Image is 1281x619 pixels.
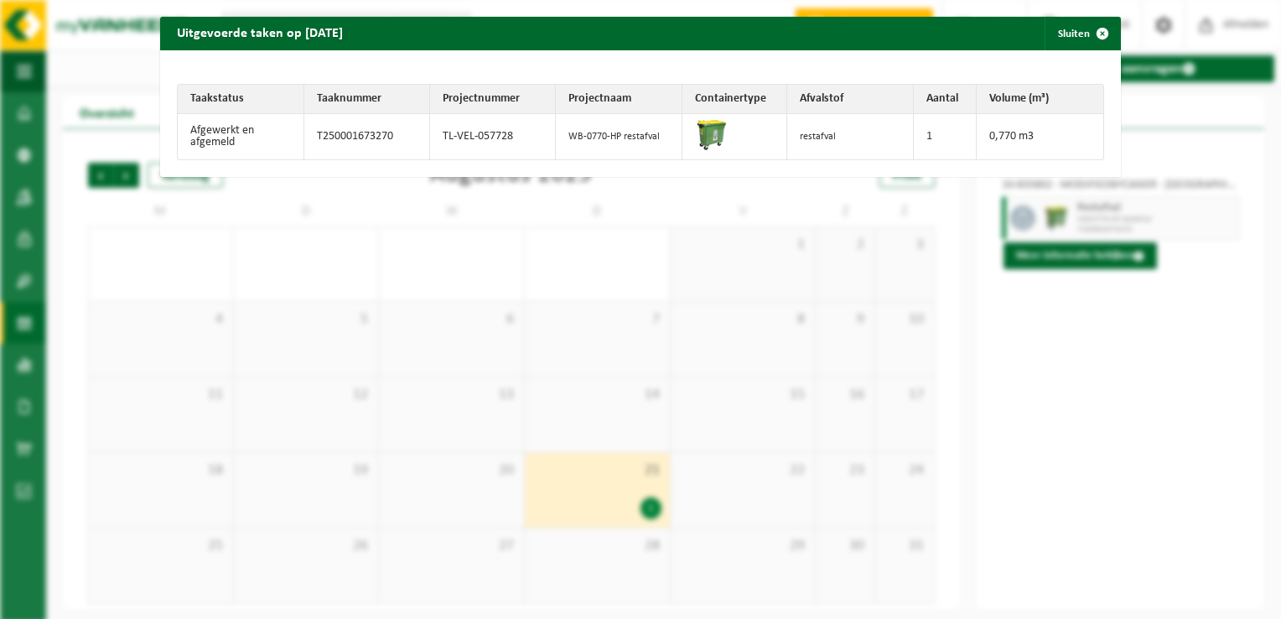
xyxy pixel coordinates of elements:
td: T250001673270 [304,114,430,159]
th: Taaknummer [304,85,430,114]
th: Projectnummer [430,85,556,114]
td: TL-VEL-057728 [430,114,556,159]
td: 1 [914,114,977,159]
th: Afvalstof [787,85,914,114]
th: Projectnaam [556,85,682,114]
th: Volume (m³) [977,85,1103,114]
th: Containertype [682,85,787,114]
td: 0,770 m3 [977,114,1103,159]
td: restafval [787,114,914,159]
h2: Uitgevoerde taken op [DATE] [160,17,360,49]
th: Aantal [914,85,977,114]
td: WB-0770-HP restafval [556,114,682,159]
td: Afgewerkt en afgemeld [178,114,304,159]
img: WB-0770-HPE-GN-50 [695,118,729,152]
button: Sluiten [1045,17,1119,50]
th: Taakstatus [178,85,304,114]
